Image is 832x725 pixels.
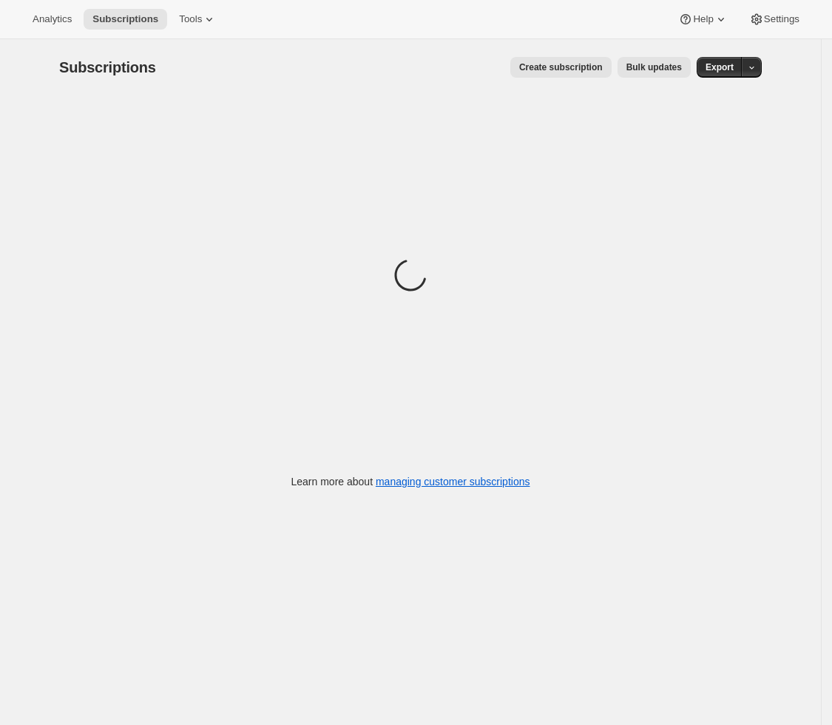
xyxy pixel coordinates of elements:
[697,57,743,78] button: Export
[626,61,682,73] span: Bulk updates
[84,9,167,30] button: Subscriptions
[179,13,202,25] span: Tools
[740,9,808,30] button: Settings
[59,59,156,75] span: Subscriptions
[376,476,530,488] a: managing customer subscriptions
[291,474,530,489] p: Learn more about
[33,13,72,25] span: Analytics
[618,57,691,78] button: Bulk updates
[669,9,737,30] button: Help
[510,57,612,78] button: Create subscription
[764,13,799,25] span: Settings
[706,61,734,73] span: Export
[519,61,603,73] span: Create subscription
[24,9,81,30] button: Analytics
[170,9,226,30] button: Tools
[693,13,713,25] span: Help
[92,13,158,25] span: Subscriptions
